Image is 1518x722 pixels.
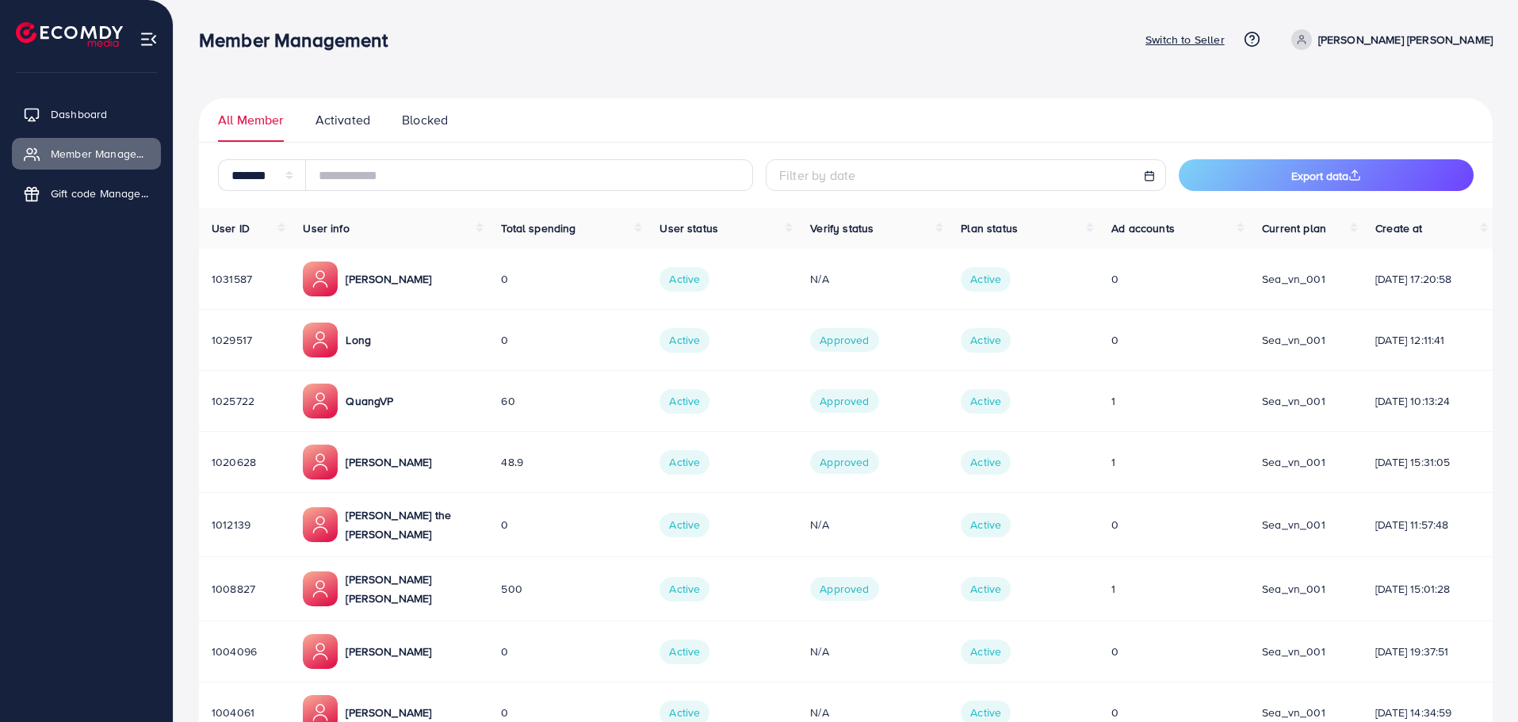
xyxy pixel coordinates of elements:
div: [DATE] 12:11:41 [1375,332,1480,348]
span: Filter by date [779,166,855,184]
span: Active [961,389,1011,413]
span: Member Management [51,146,149,162]
div: [DATE] 11:57:48 [1375,517,1480,533]
span: 1029517 [212,332,252,348]
span: 0 [1111,271,1118,287]
span: 0 [501,705,508,720]
span: sea_vn_001 [1262,271,1325,287]
span: sea_vn_001 [1262,332,1325,348]
p: Long [346,330,371,350]
span: 0 [501,517,508,533]
span: Active [660,328,709,352]
span: Active [660,389,709,413]
p: [PERSON_NAME] [346,453,431,472]
span: sea_vn_001 [1262,454,1325,470]
span: 0 [501,271,508,287]
span: 1004096 [212,644,257,659]
span: N/A [810,271,828,287]
span: 0 [1111,332,1118,348]
span: Active [660,513,709,537]
span: Active [660,267,709,291]
img: ic-member-manager.00abd3e0.svg [303,262,338,296]
a: [PERSON_NAME] [PERSON_NAME] [1285,29,1493,50]
span: 48.9 [501,454,523,470]
span: 1020628 [212,454,256,470]
span: Active [961,450,1011,474]
span: Activated [315,111,370,129]
span: N/A [810,705,828,720]
span: 0 [1111,644,1118,659]
span: sea_vn_001 [1262,581,1325,597]
a: Dashboard [12,98,161,130]
img: ic-member-manager.00abd3e0.svg [303,571,338,606]
span: User info [303,220,349,236]
span: Verify status [810,220,874,236]
div: [DATE] 19:37:51 [1375,644,1480,659]
img: ic-member-manager.00abd3e0.svg [303,634,338,669]
span: Blocked [402,111,448,129]
div: [DATE] 17:20:58 [1375,271,1480,287]
span: N/A [810,644,828,659]
p: [PERSON_NAME] [346,703,431,722]
span: Active [961,267,1011,291]
p: [PERSON_NAME] [346,269,431,288]
span: sea_vn_001 [1262,644,1325,659]
span: Create at [1375,220,1422,236]
p: QuangVP [346,392,393,411]
h3: Member Management [199,29,400,52]
span: Active [961,577,1011,601]
span: 0 [1111,517,1118,533]
span: 1 [1111,393,1115,409]
a: Member Management [12,138,161,170]
span: User ID [212,220,250,236]
span: 0 [501,644,508,659]
span: 1 [1111,581,1115,597]
span: All Member [218,111,284,129]
p: [PERSON_NAME] [346,642,431,661]
span: Dashboard [51,106,107,122]
span: Active [961,513,1011,537]
span: Active [660,640,709,663]
div: [DATE] 14:34:59 [1375,705,1480,720]
img: ic-member-manager.00abd3e0.svg [303,384,338,418]
span: sea_vn_001 [1262,393,1325,409]
span: Ad accounts [1111,220,1175,236]
span: 1012139 [212,517,250,533]
span: 500 [501,581,522,597]
iframe: Chat [1451,651,1506,710]
span: 1008827 [212,581,255,597]
span: Active [660,577,709,601]
p: Switch to Seller [1145,30,1225,49]
span: Approved [810,577,878,601]
span: Approved [810,389,878,413]
span: Approved [810,450,878,474]
span: sea_vn_001 [1262,517,1325,533]
img: ic-member-manager.00abd3e0.svg [303,445,338,479]
span: 0 [501,332,508,348]
span: 1031587 [212,271,252,287]
span: Active [961,640,1011,663]
img: logo [16,22,123,47]
img: ic-member-manager.00abd3e0.svg [303,507,338,542]
span: Gift code Management [51,185,149,201]
span: 0 [1111,705,1118,720]
p: [PERSON_NAME] the [PERSON_NAME] [346,506,476,544]
span: Active [961,328,1011,352]
a: Gift code Management [12,178,161,209]
button: Export data [1179,159,1474,191]
div: [DATE] 10:13:24 [1375,393,1480,409]
p: [PERSON_NAME] [PERSON_NAME] [346,570,476,608]
span: sea_vn_001 [1262,705,1325,720]
div: [DATE] 15:31:05 [1375,454,1480,470]
span: Active [660,450,709,474]
span: N/A [810,517,828,533]
span: Approved [810,328,878,352]
div: [DATE] 15:01:28 [1375,581,1480,597]
p: [PERSON_NAME] [PERSON_NAME] [1318,30,1493,49]
img: menu [140,30,158,48]
span: 1004061 [212,705,254,720]
span: Current plan [1262,220,1326,236]
span: 1025722 [212,393,254,409]
span: 60 [501,393,514,409]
